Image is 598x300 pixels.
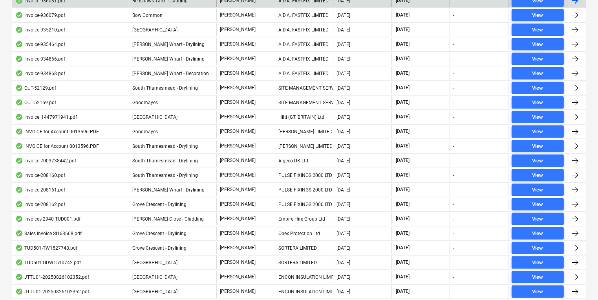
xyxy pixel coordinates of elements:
div: INVOICE for Account 0013596.PDF [15,129,99,135]
p: [PERSON_NAME] [220,215,256,222]
span: South Thamesmead - Drylining [132,144,198,149]
div: - [453,129,454,134]
span: South Thamesmead - Drylining [132,158,198,164]
div: OCR finished [15,143,23,149]
p: [PERSON_NAME] [220,274,256,280]
div: - [453,144,454,149]
div: Empire Hire Group Ltd [275,213,333,225]
button: View [512,53,564,65]
span: [DATE] [395,259,410,266]
span: Montgomery's Wharf - Drylining [132,56,205,62]
div: OUT-52159.pdf [15,99,56,106]
span: [DATE] [395,41,410,48]
div: Obex Protection Ltd. [275,227,333,240]
div: [DATE] [336,144,350,149]
span: [DATE] [395,26,410,33]
div: Invoice_1447971941.pdf [15,114,77,120]
div: [DATE] [336,173,350,178]
div: - [453,100,454,105]
button: View [512,271,564,283]
p: [PERSON_NAME] [220,128,256,135]
div: [DATE] [336,71,350,76]
div: A.D.A. FASTFIX LIMITED [275,67,333,80]
p: [PERSON_NAME] [220,85,256,91]
button: View [512,155,564,167]
div: ENCON INSULATION LIMITED [275,271,333,283]
span: South Thamesmead - Drylining [132,85,198,91]
button: View [512,213,564,225]
span: [DATE] [395,215,410,222]
p: [PERSON_NAME] [220,157,256,164]
div: View [532,84,543,93]
div: Sales Invoice SI163668.pdf [15,230,82,237]
div: OCR finished [15,56,23,62]
span: [DATE] [395,85,410,91]
p: [PERSON_NAME] [220,230,256,237]
span: Grove Crescent - Drylining [132,202,187,207]
div: View [532,40,543,49]
button: View [512,256,564,269]
div: View [532,244,543,253]
p: [PERSON_NAME] [220,259,256,266]
div: SITE MANAGEMENT SERVICES (CENTRAL) LTD. [275,82,333,94]
p: [PERSON_NAME] [220,26,256,33]
div: View [532,200,543,209]
span: [DATE] [395,55,410,62]
div: A.D.A. FASTFIX LIMITED [275,9,333,22]
div: View [532,215,543,224]
div: View [532,98,543,107]
div: OCR finished [15,85,23,91]
div: Invoice-935464.pdf [15,41,65,48]
span: Grove Crescent - Drylining [132,231,187,236]
div: OCR finished [15,158,23,164]
p: [PERSON_NAME] [220,12,256,18]
div: OCR finished [15,27,23,33]
div: [DATE] [336,202,350,207]
iframe: Chat Widget [559,262,598,300]
span: Bow Common [132,13,163,18]
button: View [512,82,564,94]
div: View [532,69,543,78]
p: [PERSON_NAME] [220,172,256,179]
div: Hilti (GT. BRITAIN) Ltd. [275,111,333,123]
div: - [453,187,454,193]
span: Camden Goods Yard [132,260,177,265]
div: SORTERA LIMITED [275,242,333,254]
div: [DATE] [336,129,350,134]
span: [DATE] [395,143,410,149]
div: ENCON INSULATION LIMITED [275,285,333,298]
div: - [453,245,454,251]
div: View [532,171,543,180]
span: Camden Goods Yard [132,27,177,33]
div: - [453,114,454,120]
div: OCR finished [15,201,23,208]
div: - [453,27,454,33]
div: - [453,173,454,178]
span: Newton Close - Cladding [132,216,204,222]
div: View [532,287,543,296]
div: A.D.A. FASTFIX LIMITED [275,38,333,51]
div: Invoices 2940 TUD001.pdf [15,216,80,222]
div: Invoice-936079.pdf [15,12,65,18]
span: [DATE] [395,12,410,18]
span: Montgomery's Wharf - Drylining [132,42,205,47]
div: OCR finished [15,230,23,237]
button: View [512,96,564,109]
div: Invoice-935210.pdf [15,27,65,33]
button: View [512,125,564,138]
span: [DATE] [395,172,410,179]
div: [DATE] [336,13,350,18]
p: [PERSON_NAME] [220,114,256,120]
button: View [512,140,564,153]
div: OCR finished [15,12,23,18]
span: Goodmayes [132,100,158,105]
div: View [532,258,543,267]
div: JTTU01-20250826102352.pdf [15,289,89,295]
button: View [512,242,564,254]
div: - [453,56,454,62]
div: Invoice-934868.pdf [15,70,65,77]
div: [DATE] [336,274,350,280]
span: [DATE] [395,274,410,280]
div: Algeco UK Ltd [275,155,333,167]
div: TUD501-TW1527748.pdf [15,245,77,251]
